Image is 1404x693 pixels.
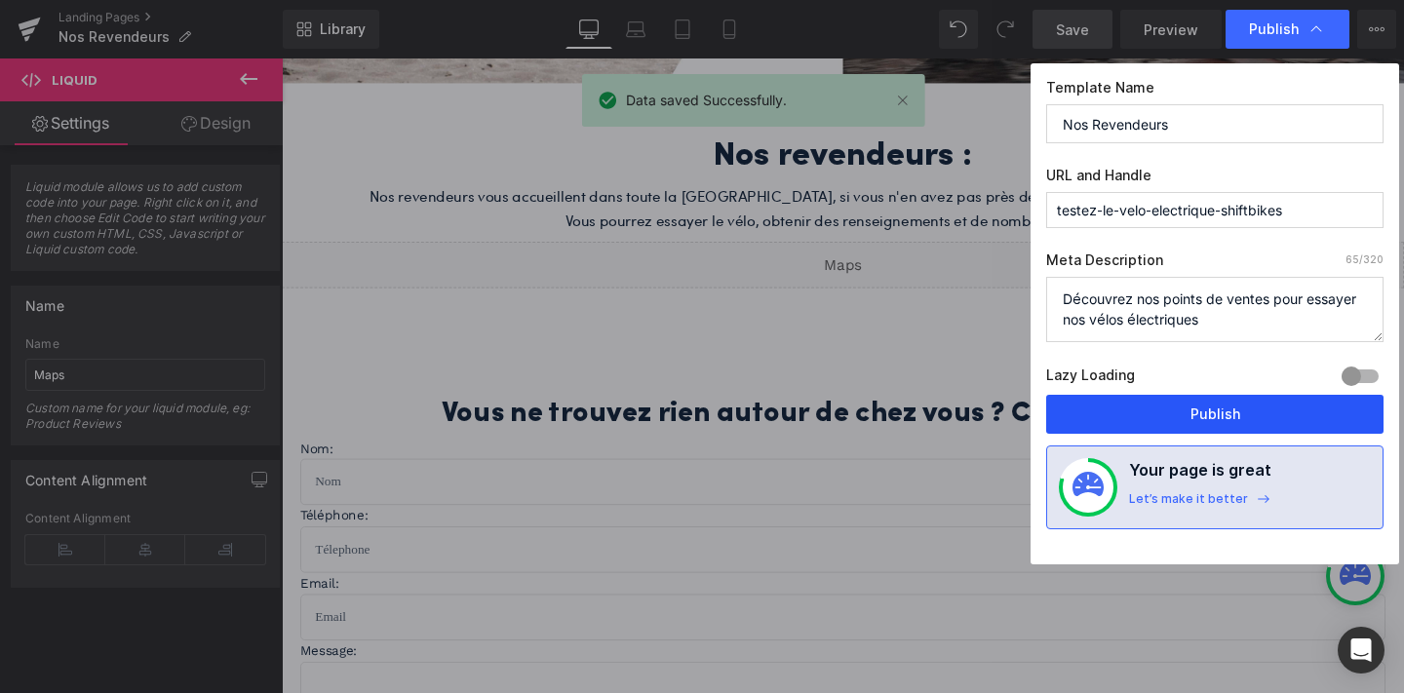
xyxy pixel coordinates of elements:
[19,133,1160,158] p: Nos revendeurs vous accueillent dans toute la [GEOGRAPHIC_DATA], si vous n'en avez pas près de ch...
[1072,472,1104,503] img: onboarding-status.svg
[19,400,1160,422] p: Nom:
[19,75,1160,133] h1: Nos revendeurs :
[19,350,1160,400] h2: Vous ne trouvez rien autour de chez vous ? Contactez-nous !
[19,563,1160,612] input: Email
[19,158,1160,183] p: Vous pourrez essayer le vélo, obtenir des renseignements et de nombreux conseils.
[1345,253,1384,265] span: /320
[19,421,1160,470] input: Nom
[19,541,1160,563] p: Email:
[1046,363,1135,395] label: Lazy Loading
[1249,20,1299,38] span: Publish
[1129,458,1271,491] h4: Your page is great
[1046,79,1384,104] label: Template Name
[1345,253,1359,265] span: 65
[1338,627,1384,674] div: Open Intercom Messenger
[19,492,1160,541] input: Télephone
[19,612,1160,635] p: Message:
[1046,395,1384,434] button: Publish
[19,470,1160,492] p: Téléphone:
[1046,251,1384,277] label: Meta Description
[1129,491,1248,517] div: Let’s make it better
[1046,167,1384,192] label: URL and Handle
[1046,277,1384,342] textarea: Découvrez nos points de ventes pour essayer nos vélos électriques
